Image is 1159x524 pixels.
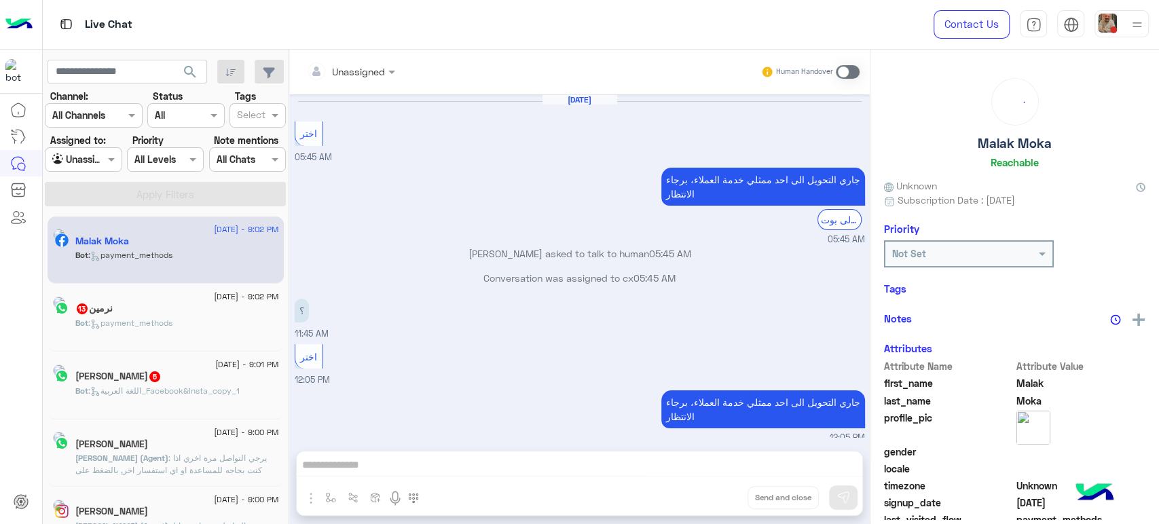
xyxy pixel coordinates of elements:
[55,504,69,518] img: Instagram
[174,60,207,89] button: search
[153,89,183,103] label: Status
[884,479,1014,493] span: timezone
[55,233,69,247] img: Facebook
[295,329,329,339] span: 11:45 AM
[53,500,65,512] img: picture
[884,282,1145,295] h6: Tags
[295,375,330,385] span: 12:05 PM
[1063,17,1079,33] img: tab
[75,236,129,247] h5: Malak Moka
[1026,17,1042,33] img: tab
[75,250,88,260] span: Bot
[214,291,278,303] span: [DATE] - 9:02 PM
[830,432,865,445] span: 12:05 PM
[295,299,309,322] p: 25/3/2025, 11:45 AM
[50,133,106,147] label: Assigned to:
[295,271,865,285] p: Conversation was assigned to cx
[884,179,937,193] span: Unknown
[884,495,1014,510] span: signup_date
[884,445,1014,459] span: gender
[5,59,30,83] img: 1403182699927242
[884,394,1014,408] span: last_name
[884,462,1014,476] span: locale
[1016,445,1146,459] span: null
[884,223,919,235] h6: Priority
[75,438,148,450] h5: Mo Adel
[55,301,69,315] img: WhatsApp
[661,168,865,206] p: 25/3/2025, 5:45 AM
[1016,376,1146,390] span: Malak
[898,193,1015,207] span: Subscription Date : [DATE]
[149,371,160,382] span: 5
[978,136,1052,151] h5: Malak Moka
[235,89,256,103] label: Tags
[215,358,278,371] span: [DATE] - 9:01 PM
[214,223,278,236] span: [DATE] - 9:02 PM
[1128,16,1145,33] img: profile
[75,303,113,314] h5: نرمين
[1098,14,1117,33] img: userImage
[1016,462,1146,476] span: null
[50,89,88,103] label: Channel:
[85,16,132,34] p: Live Chat
[235,107,265,125] div: Select
[45,182,286,206] button: Apply Filters
[649,248,691,259] span: 05:45 AM
[300,128,317,139] span: اختر
[53,364,65,377] img: picture
[214,133,278,147] label: Note mentions
[995,82,1035,121] div: loading...
[1020,10,1047,39] a: tab
[88,250,172,260] span: : payment_methods
[828,233,865,246] span: 05:45 AM
[1016,359,1146,373] span: Attribute Value
[75,386,88,396] span: Bot
[300,351,317,362] span: اختر
[661,390,865,428] p: 25/3/2025, 12:05 PM
[1016,495,1146,510] span: 2025-03-24T14:47:06.901Z
[214,426,278,438] span: [DATE] - 9:00 PM
[88,386,240,396] span: : اللغة العربية_Facebook&Insta_copy_1
[1110,314,1121,325] img: notes
[55,369,69,383] img: WhatsApp
[182,64,198,80] span: search
[55,436,69,450] img: WhatsApp
[5,10,33,39] img: Logo
[884,359,1014,373] span: Attribute Name
[884,312,912,324] h6: Notes
[633,272,676,284] span: 05:45 AM
[1016,411,1050,445] img: picture
[1016,479,1146,493] span: Unknown
[1133,314,1145,326] img: add
[88,318,172,328] span: : payment_methods
[884,342,932,354] h6: Attributes
[295,246,865,261] p: [PERSON_NAME] asked to talk to human
[58,16,75,33] img: tab
[295,152,332,162] span: 05:45 AM
[1071,470,1118,517] img: hulul-logo.png
[75,453,168,463] span: [PERSON_NAME] (Agent)
[884,376,1014,390] span: first_name
[214,493,278,506] span: [DATE] - 9:00 PM
[776,67,833,77] small: Human Handover
[53,229,65,241] img: picture
[884,411,1014,442] span: profile_pic
[817,209,862,230] div: الرجوع الى بوت
[75,371,162,382] h5: Yasmine Abu Elezz
[934,10,1010,39] a: Contact Us
[132,133,164,147] label: Priority
[75,318,88,328] span: Bot
[748,486,819,509] button: Send and close
[75,506,148,517] h5: Yasmine Mohamed
[53,432,65,444] img: picture
[53,297,65,309] img: picture
[77,303,88,314] span: 13
[542,95,617,105] h6: [DATE]
[991,156,1039,168] h6: Reachable
[1016,394,1146,408] span: Moka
